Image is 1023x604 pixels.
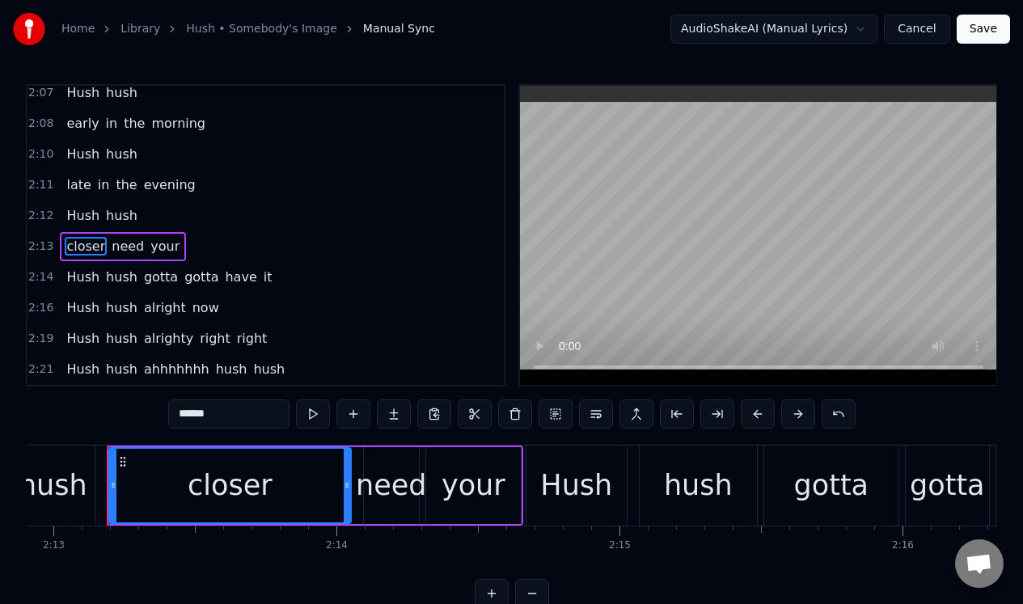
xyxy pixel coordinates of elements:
span: early [65,114,100,133]
div: 2:16 [892,539,914,552]
div: 2:13 [43,539,65,552]
img: youka [13,13,45,45]
button: Save [957,15,1010,44]
span: 2:12 [28,208,53,224]
div: gotta [794,464,869,507]
div: 2:14 [326,539,348,552]
a: Open chat [955,539,1004,588]
span: 2:07 [28,85,53,101]
span: 2:08 [28,116,53,132]
div: need [356,464,426,507]
span: gotta [183,268,220,286]
span: closer [65,237,107,256]
span: 2:10 [28,146,53,163]
span: hush [104,268,139,286]
span: have [223,268,258,286]
span: hush [104,145,139,163]
span: hush [104,360,139,378]
span: ahhhhhhh [142,360,211,378]
span: 2:19 [28,331,53,347]
span: hush [252,360,286,378]
span: hush [214,360,249,378]
span: Hush [65,329,101,348]
div: Hush [540,464,612,507]
span: morning [150,114,207,133]
span: hush [104,298,139,317]
span: gotta [142,268,180,286]
span: 2:13 [28,239,53,255]
span: hush [104,329,139,348]
span: the [122,114,146,133]
span: Hush [65,268,101,286]
span: your [149,237,181,256]
span: evening [142,175,197,194]
span: 2:21 [28,361,53,378]
span: now [191,298,221,317]
span: Manual Sync [363,21,435,37]
a: Hush • Somebody's Image [186,21,337,37]
span: 2:14 [28,269,53,285]
div: gotta [910,464,985,507]
span: it [262,268,274,286]
span: alrighty [142,329,195,348]
span: 2:11 [28,177,53,193]
div: closer [188,464,273,507]
a: Home [61,21,95,37]
div: your [442,464,505,507]
a: Library [120,21,160,37]
span: hush [104,206,139,225]
span: in [96,175,112,194]
span: alright [142,298,188,317]
div: hush [19,464,87,507]
span: Hush [65,206,101,225]
div: hush [664,464,733,507]
nav: breadcrumb [61,21,435,37]
span: right [198,329,232,348]
span: Hush [65,360,101,378]
span: the [114,175,138,194]
span: Hush [65,83,101,102]
span: 2:16 [28,300,53,316]
span: Hush [65,298,101,317]
span: Hush [65,145,101,163]
div: 2:15 [609,539,631,552]
span: late [65,175,92,194]
button: Cancel [884,15,949,44]
span: in [104,114,120,133]
span: hush [104,83,139,102]
span: need [110,237,146,256]
span: right [235,329,269,348]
